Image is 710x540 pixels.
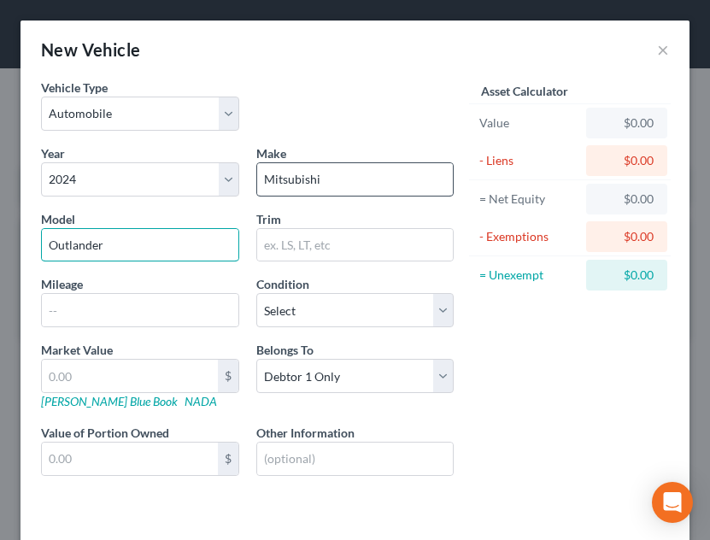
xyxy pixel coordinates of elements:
[479,191,579,208] div: = Net Equity
[185,394,217,408] a: NADA
[42,294,238,326] input: --
[218,443,238,475] div: $
[41,79,108,97] label: Vehicle Type
[257,163,454,196] input: ex. Nissan
[600,114,654,132] div: $0.00
[657,39,669,60] button: ×
[256,343,314,357] span: Belongs To
[256,424,355,442] label: Other Information
[256,146,286,161] span: Make
[41,275,83,293] label: Mileage
[600,267,654,284] div: $0.00
[600,191,654,208] div: $0.00
[479,152,579,169] div: - Liens
[479,267,579,284] div: = Unexempt
[41,144,65,162] label: Year
[257,443,454,475] input: (optional)
[41,38,140,62] div: New Vehicle
[42,360,218,392] input: 0.00
[41,424,169,442] label: Value of Portion Owned
[256,210,281,228] label: Trim
[600,152,654,169] div: $0.00
[481,82,568,100] label: Asset Calculator
[41,394,178,408] a: [PERSON_NAME] Blue Book
[256,275,309,293] label: Condition
[600,228,654,245] div: $0.00
[218,360,238,392] div: $
[479,114,579,132] div: Value
[479,228,579,245] div: - Exemptions
[41,341,113,359] label: Market Value
[257,229,454,261] input: ex. LS, LT, etc
[652,482,693,523] div: Open Intercom Messenger
[42,443,218,475] input: 0.00
[41,210,75,228] label: Model
[42,229,238,261] input: ex. Altima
